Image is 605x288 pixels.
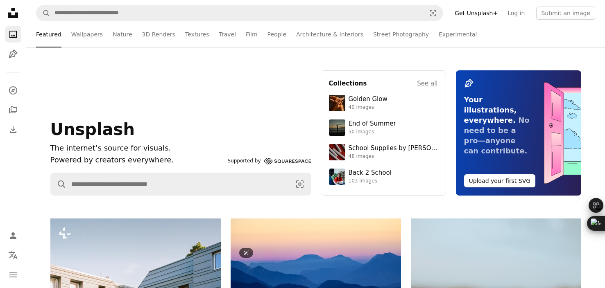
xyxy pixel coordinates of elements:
div: 103 images [349,178,392,184]
button: Search Unsplash [51,173,66,195]
h1: The internet’s source for visuals. [50,142,224,154]
div: Back 2 School [349,169,392,177]
span: No need to be a pro—anyone can contribute. [464,116,530,155]
button: Language [5,247,21,263]
a: Architecture & Interiors [296,21,363,47]
div: 48 images [349,153,438,160]
a: People [267,21,287,47]
a: 3D Renders [142,21,175,47]
a: Get Unsplash+ [450,7,503,20]
div: End of Summer [349,120,396,128]
form: Find visuals sitewide [36,5,443,21]
button: Visual search [289,173,310,195]
img: premium_photo-1754759085924-d6c35cb5b7a4 [329,95,345,111]
a: Supported by [228,156,311,166]
a: Log in / Sign up [5,227,21,244]
a: Experimental [439,21,477,47]
div: 40 images [349,104,387,111]
form: Find visuals sitewide [50,173,311,196]
a: Film [246,21,257,47]
a: Golden Glow40 images [329,95,438,111]
button: Search Unsplash [36,5,50,21]
div: Golden Glow [349,95,387,103]
span: Unsplash [50,120,135,139]
a: Nature [113,21,132,47]
a: Illustrations [5,46,21,62]
span: Your illustrations, everywhere. [464,95,517,124]
a: Photos [5,26,21,43]
a: Textures [185,21,209,47]
a: Street Photography [373,21,429,47]
p: Powered by creators everywhere. [50,154,224,166]
a: Layered blue mountains under a pastel sky [231,268,401,275]
div: 50 images [349,129,396,135]
a: Travel [219,21,236,47]
a: Explore [5,82,21,99]
img: premium_photo-1715107534993-67196b65cde7 [329,144,345,160]
a: See all [417,79,437,88]
a: Back 2 School103 images [329,169,438,185]
a: Collections [5,102,21,118]
a: School Supplies by [PERSON_NAME]48 images [329,144,438,160]
button: Submit an image [536,7,595,20]
img: premium_photo-1683135218355-6d72011bf303 [329,169,345,185]
button: Visual search [423,5,443,21]
a: Wallpapers [71,21,103,47]
img: premium_photo-1754398386796-ea3dec2a6302 [329,119,345,136]
button: Menu [5,267,21,283]
div: School Supplies by [PERSON_NAME] [349,144,438,153]
button: Upload your first SVG [464,174,536,187]
a: Log in [503,7,530,20]
h4: Collections [329,79,367,88]
a: Download History [5,122,21,138]
a: End of Summer50 images [329,119,438,136]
